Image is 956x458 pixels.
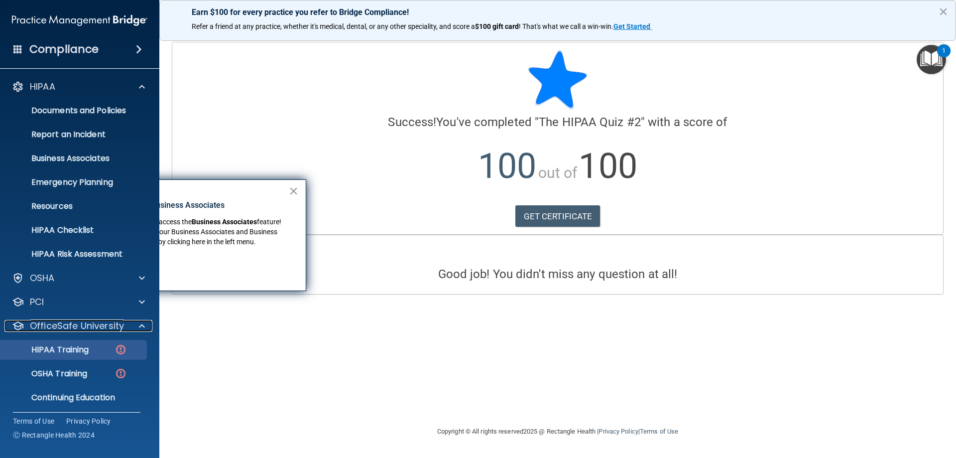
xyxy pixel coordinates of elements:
[192,7,663,17] p: Earn $100 for every practice you refer to Bridge Compliance!
[30,296,44,308] p: PCI
[579,146,637,186] span: 100
[539,115,641,129] span: The HIPAA Quiz #2
[192,22,475,30] span: Refer a friend at any practice, whether it's medical, dental, or any other speciality, and score a
[180,268,936,281] h4: Good job! You didn't miss any question at all!
[30,320,124,332] p: OfficeSafe University
[88,218,283,245] span: feature! You can now manage your Business Associates and Business Associate Agreements by clickin...
[519,22,613,30] span: ! That's what we call a win-win.
[376,416,739,448] div: Copyright © All rights reserved 2025 @ Rectangle Health | |
[475,22,519,30] strong: $100 gift card
[6,249,142,259] p: HIPAA Risk Assessment
[6,153,142,163] p: Business Associates
[88,200,288,211] p: New Location for Business Associates
[30,272,55,284] p: OSHA
[180,249,936,262] h4: Questions You Missed
[180,116,936,129] h4: You've completed " " with a score of
[613,22,650,30] strong: Get Started
[192,218,257,226] strong: Business Associates
[66,416,111,426] a: Privacy Policy
[538,164,578,181] span: out of
[906,389,944,427] iframe: Drift Widget Chat Controller
[6,393,142,403] p: Continuing Education
[13,416,54,426] a: Terms of Use
[942,51,946,64] div: 1
[388,115,436,129] span: Success!
[6,225,142,235] p: HIPAA Checklist
[917,45,946,74] button: Open Resource Center, 1 new notification
[115,367,127,380] img: danger-circle.6113f641.png
[30,81,55,93] p: HIPAA
[6,130,142,140] p: Report an Incident
[528,50,588,110] img: blue-star-rounded.9d042014.png
[515,205,600,227] a: GET CERTIFICATE
[6,201,142,211] p: Resources
[598,428,638,435] a: Privacy Policy
[29,42,99,56] h4: Compliance
[13,430,95,440] span: Ⓒ Rectangle Health 2024
[289,183,298,199] button: Close
[12,10,147,30] img: PMB logo
[6,369,87,379] p: OSHA Training
[115,343,127,356] img: danger-circle.6113f641.png
[478,146,536,186] span: 100
[640,428,678,435] a: Terms of Use
[6,345,89,355] p: HIPAA Training
[6,106,142,116] p: Documents and Policies
[6,177,142,187] p: Emergency Planning
[939,3,948,19] button: Close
